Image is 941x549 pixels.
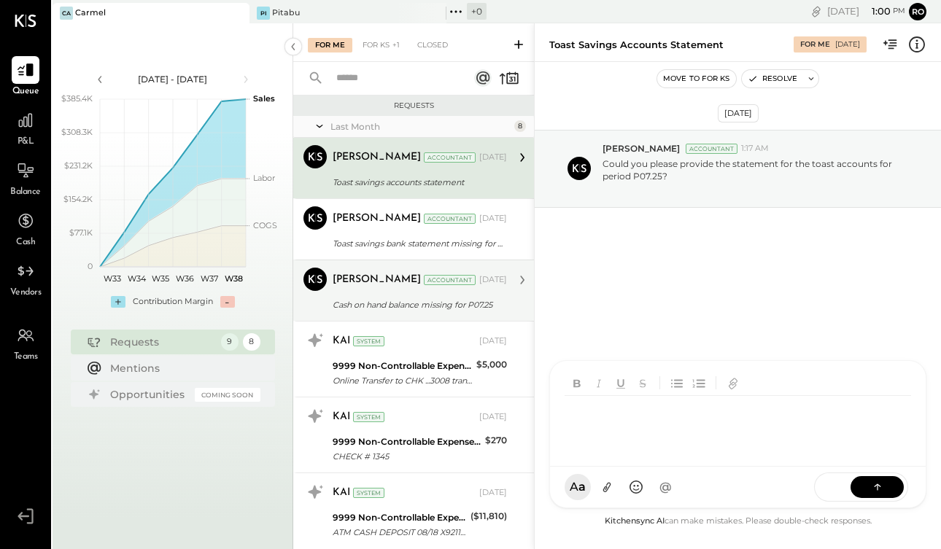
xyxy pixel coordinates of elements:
[479,152,507,163] div: [DATE]
[195,388,260,402] div: Coming Soon
[827,4,905,18] div: [DATE]
[330,120,511,133] div: Last Month
[333,175,503,190] div: Toast savings accounts statement
[14,351,38,364] span: Teams
[333,410,350,424] div: KAI
[835,39,860,50] div: [DATE]
[355,38,407,52] div: For KS
[111,296,125,308] div: +
[333,510,466,525] div: 9999 Non-Controllable Expenses:Other Income and Expenses:To Be Classified
[111,73,235,85] div: [DATE] - [DATE]
[424,214,476,224] div: Accountant
[10,186,41,199] span: Balance
[467,3,487,20] div: + 0
[18,136,34,149] span: P&L
[568,373,586,393] button: Bold
[476,357,507,372] div: $5,000
[224,273,242,284] text: W38
[333,435,481,449] div: 9999 Non-Controllable Expenses:Other Income and Expenses:To Be Classified
[410,38,455,52] div: Closed
[603,157,913,195] p: Could you please provide the statement for the toast accounts for period P07.25?
[724,373,743,393] button: Add URL
[333,273,421,287] div: [PERSON_NAME]
[603,142,680,155] span: [PERSON_NAME]
[127,273,146,284] text: W34
[61,93,93,104] text: $385.4K
[61,127,93,137] text: $308.3K
[110,335,214,349] div: Requests
[815,469,851,506] span: SEND
[201,273,218,284] text: W37
[689,373,708,393] button: Ordered List
[718,104,759,122] div: [DATE]
[861,4,891,18] span: 1 : 00
[633,373,652,393] button: Strikethrough
[479,274,507,286] div: [DATE]
[103,273,120,284] text: W33
[10,287,42,300] span: Vendors
[659,480,672,494] span: @
[392,40,400,50] span: +1
[1,207,50,249] a: Cash
[253,93,275,104] text: Sales
[333,297,503,312] div: Cash on hand balance missing for P07.25
[110,387,187,402] div: Opportunities
[257,7,270,20] div: Pi
[221,333,239,351] div: 9
[611,373,630,393] button: Underline
[176,273,194,284] text: W36
[301,101,527,111] div: Requests
[110,361,253,375] div: Mentions
[741,143,769,155] span: 1:17 AM
[1,56,50,98] a: Queue
[333,334,350,349] div: KAI
[64,160,93,171] text: $231.2K
[589,373,608,393] button: Italic
[88,261,93,271] text: 0
[424,152,476,163] div: Accountant
[353,412,384,422] div: System
[652,474,678,500] button: @
[479,411,507,423] div: [DATE]
[333,373,472,388] div: Online Transfer to CHK ...3008 transaction#: XXXXXXX0732 08/15
[133,296,213,308] div: Contribution Margin
[893,6,905,16] span: pm
[479,213,507,225] div: [DATE]
[333,150,421,165] div: [PERSON_NAME]
[1,106,50,149] a: P&L
[333,211,421,226] div: [PERSON_NAME]
[485,433,507,448] div: $270
[809,4,824,19] div: copy link
[353,488,384,498] div: System
[353,336,384,346] div: System
[471,509,507,523] div: ($11,810)
[333,359,472,373] div: 9999 Non-Controllable Expenses:Other Income and Expenses:To Be Classified
[272,7,300,19] div: Pitabu
[69,227,93,238] text: $77.1K
[578,480,586,494] span: a
[152,273,169,284] text: W35
[549,38,724,52] div: Toast savings accounts statement
[333,236,503,251] div: Toast savings bank statement missing for P07.25
[565,474,591,500] button: Aa
[742,70,803,87] button: Resolve
[12,85,39,98] span: Queue
[686,144,737,154] div: Accountant
[479,487,507,499] div: [DATE]
[333,525,466,540] div: ATM CASH DEPOSIT 08/18 X9211 HEATHERCLIFF RD MALIBU [GEOGRAPHIC_DATA]
[1,157,50,199] a: Balance
[909,3,926,20] button: ro
[667,373,686,393] button: Unordered List
[333,449,481,464] div: CHECK # 1345
[657,70,736,87] button: Move to for ks
[1,257,50,300] a: Vendors
[253,220,277,230] text: COGS
[424,275,476,285] div: Accountant
[220,296,235,308] div: -
[1,322,50,364] a: Teams
[75,7,106,19] div: Carmel
[514,120,526,132] div: 8
[16,236,35,249] span: Cash
[479,335,507,347] div: [DATE]
[253,173,275,183] text: Labor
